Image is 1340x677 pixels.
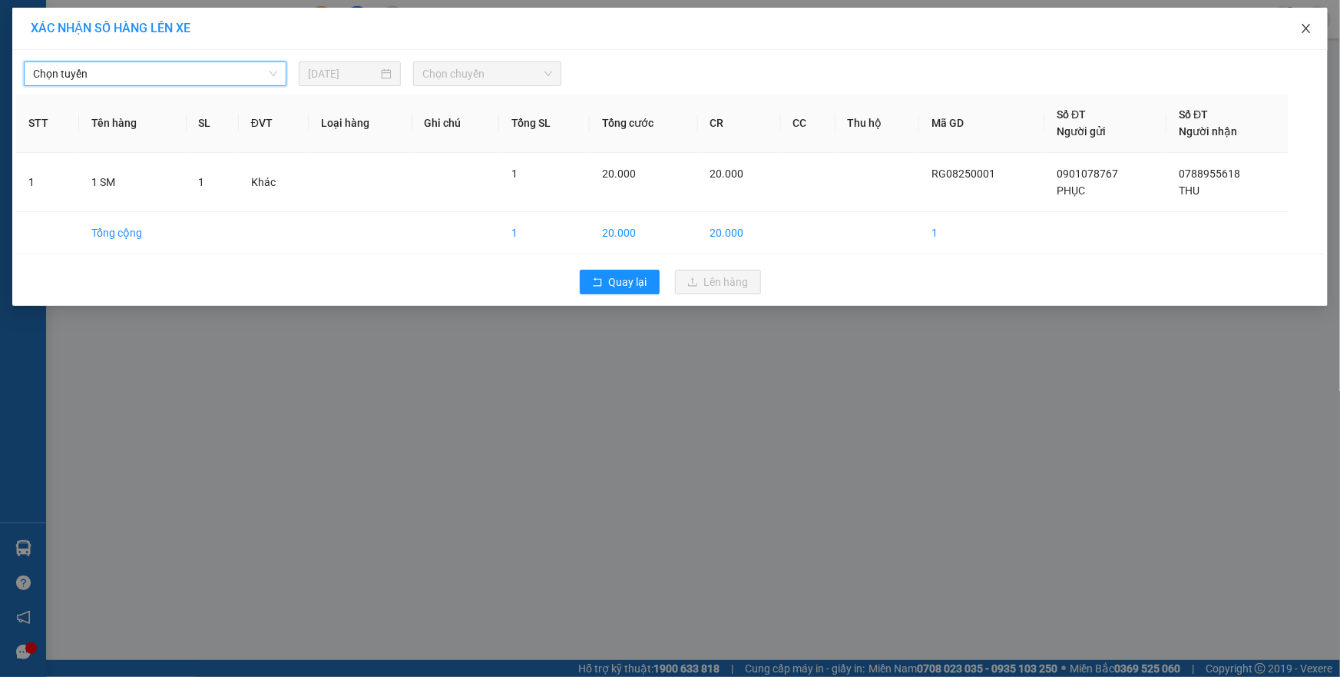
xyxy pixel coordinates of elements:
[698,212,781,254] td: 20.000
[602,168,636,180] span: 20.000
[499,212,590,254] td: 1
[1179,184,1199,197] span: THU
[511,168,518,180] span: 1
[698,94,781,153] th: CR
[239,153,309,212] td: Khác
[1057,168,1118,180] span: 0901078767
[187,94,239,153] th: SL
[1179,108,1208,121] span: Số ĐT
[592,277,603,289] span: rollback
[590,212,698,254] td: 20.000
[931,168,995,180] span: RG08250001
[919,212,1044,254] td: 1
[308,65,378,82] input: 15/08/2025
[79,212,186,254] td: Tổng cộng
[675,270,761,294] button: uploadLên hàng
[79,94,186,153] th: Tên hàng
[309,94,412,153] th: Loại hàng
[781,94,835,153] th: CC
[33,62,277,85] span: Chọn tuyến
[835,94,919,153] th: Thu hộ
[239,94,309,153] th: ĐVT
[1057,184,1085,197] span: PHỤC
[609,274,647,290] span: Quay lại
[1179,125,1237,138] span: Người nhận
[31,21,190,35] span: XÁC NHẬN SỐ HÀNG LÊN XE
[1057,108,1086,121] span: Số ĐT
[1057,125,1106,138] span: Người gửi
[412,94,500,153] th: Ghi chú
[1179,168,1240,180] span: 0788955618
[16,153,79,212] td: 1
[710,168,744,180] span: 20.000
[580,270,660,294] button: rollbackQuay lại
[16,94,79,153] th: STT
[919,94,1044,153] th: Mã GD
[499,94,590,153] th: Tổng SL
[590,94,698,153] th: Tổng cước
[422,62,552,85] span: Chọn chuyến
[79,153,186,212] td: 1 SM
[1300,22,1312,35] span: close
[199,176,205,188] span: 1
[1285,8,1328,51] button: Close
